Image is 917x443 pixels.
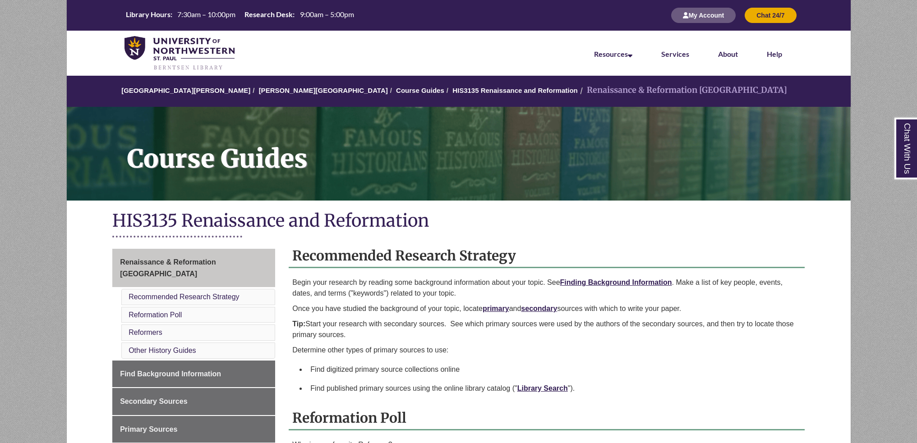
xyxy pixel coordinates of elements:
[112,388,275,415] a: Secondary Sources
[120,258,216,278] span: Renaissance & Reformation [GEOGRAPHIC_DATA]
[671,11,736,19] a: My Account
[289,244,805,268] h2: Recommended Research Strategy
[67,107,851,201] a: Course Guides
[112,249,275,287] a: Renaissance & Reformation [GEOGRAPHIC_DATA]
[112,416,275,443] a: Primary Sources
[517,384,568,392] a: Library Search
[120,425,177,433] span: Primary Sources
[112,361,275,388] a: Find Background Information
[671,8,736,23] button: My Account
[120,370,221,378] span: Find Background Information
[396,87,444,94] a: Course Guides
[122,9,358,22] a: Hours Today
[292,277,801,299] p: Begin your research by reading some background information about your topic. See . Make a list of...
[117,107,851,189] h1: Course Guides
[129,293,239,301] a: Recommended Research Strategy
[578,84,787,97] li: Renaissance & Reformation [GEOGRAPHIC_DATA]
[177,10,235,18] span: 7:30am – 10:00pm
[300,10,354,18] span: 9:00am – 5:00pm
[292,319,801,340] p: Start your research with secondary sources. See which primary sources were used by the authors of...
[124,36,235,71] img: UNWSP Library Logo
[121,87,250,94] a: [GEOGRAPHIC_DATA][PERSON_NAME]
[718,50,738,58] a: About
[129,329,162,336] a: Reformers
[292,345,801,356] p: Determine other types of primary sources to use:
[521,305,557,312] a: secondary
[112,210,805,233] h1: HIS3135 Renaissance and Reformation
[745,11,796,19] a: Chat 24/7
[289,406,805,430] h2: Reformation Poll
[745,8,796,23] button: Chat 24/7
[483,305,509,312] a: primary
[661,50,689,58] a: Services
[307,360,801,379] li: Find digitized primary source collections online
[129,347,196,354] a: Other History Guides
[452,87,578,94] a: HIS3135 Renaissance and Reformation
[122,9,358,21] table: Hours Today
[560,279,672,286] a: Finding Background Information
[292,303,801,314] p: Once you have studied the background of your topic, locate and sources with which to write your p...
[767,50,782,58] a: Help
[307,379,801,398] li: Find published primary sources using the online library catalog (" ").
[122,9,174,19] th: Library Hours:
[259,87,388,94] a: [PERSON_NAME][GEOGRAPHIC_DATA]
[120,397,187,405] span: Secondary Sources
[594,50,632,58] a: Resources
[292,320,305,328] b: Tip:
[129,311,182,319] a: Reformation Poll
[241,9,296,19] th: Research Desk:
